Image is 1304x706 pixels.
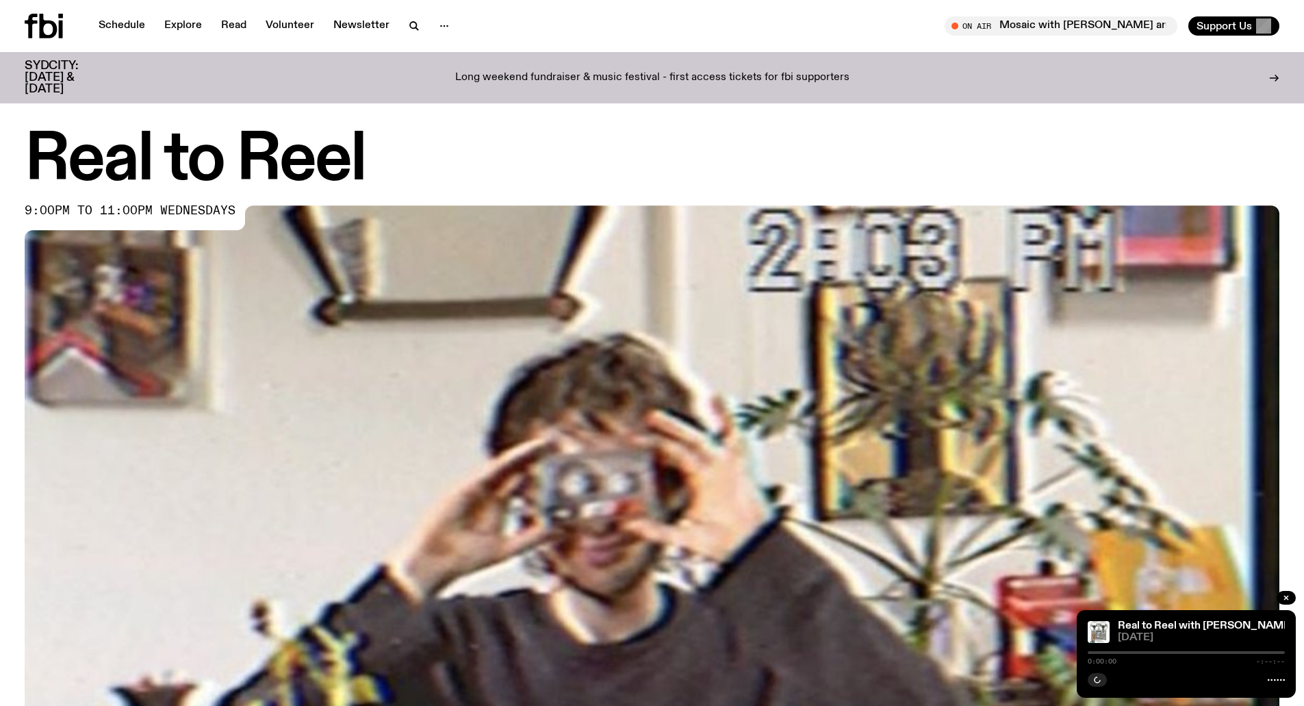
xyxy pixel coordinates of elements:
button: Support Us [1188,16,1279,36]
a: Explore [156,16,210,36]
span: 0:00:00 [1088,658,1116,665]
span: Support Us [1197,20,1252,32]
a: Read [213,16,255,36]
a: Volunteer [257,16,322,36]
a: Newsletter [325,16,398,36]
button: On AirMosaic with [PERSON_NAME] and [PERSON_NAME] - Lebanese Film Festival Interview [945,16,1177,36]
p: Long weekend fundraiser & music festival - first access tickets for fbi supporters [455,72,849,84]
span: -:--:-- [1256,658,1285,665]
a: Real to Reel with [PERSON_NAME] [1118,620,1294,631]
span: 9:00pm to 11:00pm wednesdays [25,205,235,216]
h3: SYDCITY: [DATE] & [DATE] [25,60,112,95]
span: [DATE] [1118,633,1285,643]
a: Schedule [90,16,153,36]
h1: Real to Reel [25,130,1279,192]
